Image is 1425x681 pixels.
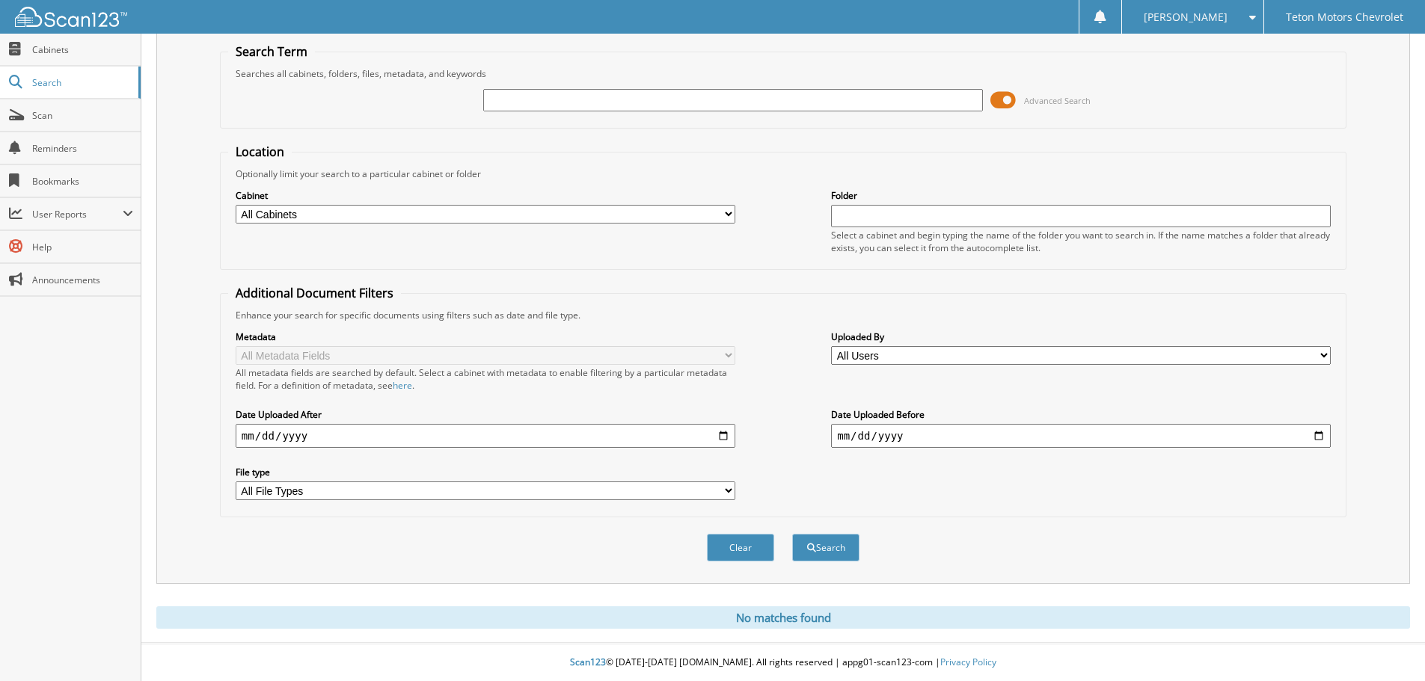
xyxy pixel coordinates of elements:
span: Search [32,76,131,89]
legend: Search Term [228,43,315,60]
span: Reminders [32,142,133,155]
button: Clear [707,534,774,561]
span: Help [32,241,133,253]
span: Announcements [32,274,133,286]
span: Advanced Search [1024,95,1091,106]
span: Bookmarks [32,175,133,188]
input: start [236,424,735,448]
div: Searches all cabinets, folders, files, metadata, and keywords [228,67,1338,80]
span: Teton Motors Chevrolet [1286,13,1403,22]
label: Uploaded By [831,330,1331,343]
span: Scan [32,109,133,122]
button: Search [792,534,859,561]
span: Cabinets [32,43,133,56]
input: end [831,424,1331,448]
div: Select a cabinet and begin typing the name of the folder you want to search in. If the name match... [831,229,1331,254]
span: User Reports [32,208,123,221]
label: Folder [831,189,1331,202]
div: Enhance your search for specific documents using filters such as date and file type. [228,309,1338,321]
a: Privacy Policy [940,656,996,668]
label: Date Uploaded After [236,408,735,421]
label: Metadata [236,330,735,343]
div: All metadata fields are searched by default. Select a cabinet with metadata to enable filtering b... [236,366,735,392]
iframe: Chat Widget [1350,609,1425,681]
div: © [DATE]-[DATE] [DOMAIN_NAME]. All rights reserved | appg01-scan123-com | [141,644,1425,681]
div: No matches found [156,606,1410,629]
img: scan123-logo-white.svg [15,7,127,27]
legend: Location [228,144,292,160]
label: File type [236,466,735,478]
label: Cabinet [236,189,735,202]
div: Optionally limit your search to a particular cabinet or folder [228,167,1338,180]
label: Date Uploaded Before [831,408,1331,421]
a: here [393,379,412,392]
span: [PERSON_NAME] [1144,13,1228,22]
span: Scan123 [570,656,606,668]
legend: Additional Document Filters [228,285,401,301]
